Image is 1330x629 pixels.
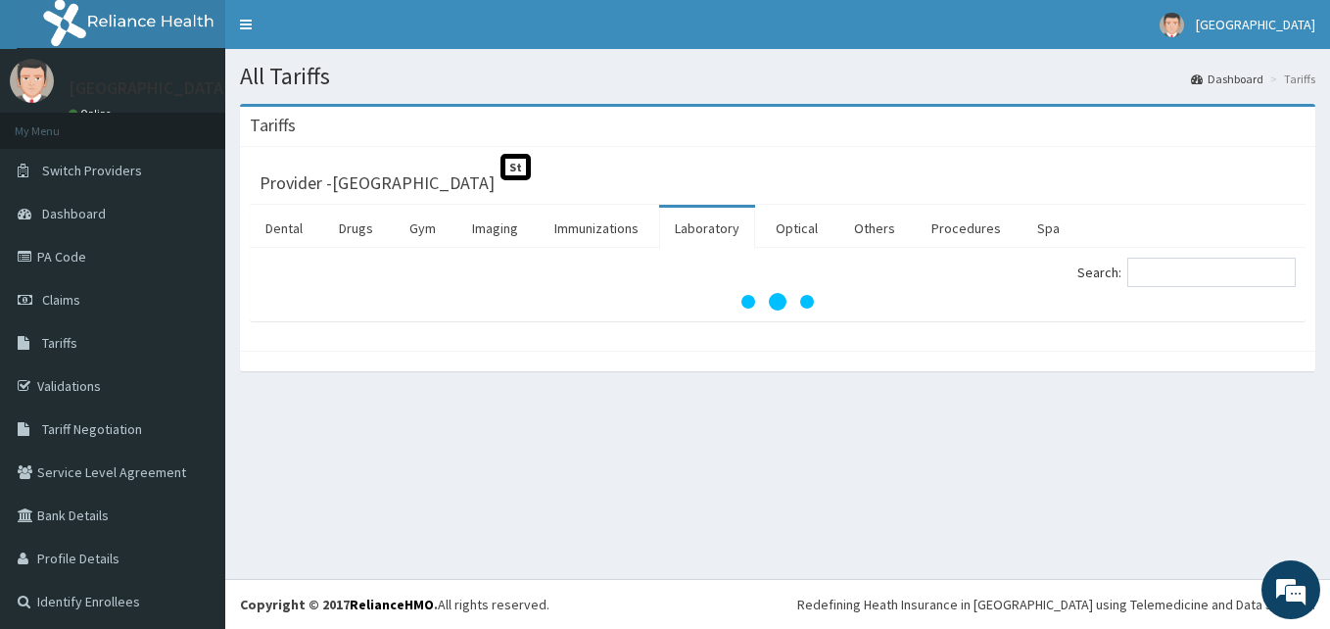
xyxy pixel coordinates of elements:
[69,107,116,121] a: Online
[916,208,1017,249] a: Procedures
[838,208,911,249] a: Others
[69,79,230,97] p: [GEOGRAPHIC_DATA]
[350,596,434,613] a: RelianceHMO
[738,263,817,341] svg: audio-loading
[456,208,534,249] a: Imaging
[240,596,438,613] strong: Copyright © 2017 .
[10,59,54,103] img: User Image
[1021,208,1075,249] a: Spa
[42,205,106,222] span: Dashboard
[500,154,531,180] span: St
[760,208,833,249] a: Optical
[250,208,318,249] a: Dental
[1160,13,1184,37] img: User Image
[42,334,77,352] span: Tariffs
[42,291,80,309] span: Claims
[1077,258,1296,287] label: Search:
[323,208,389,249] a: Drugs
[797,595,1315,614] div: Redefining Heath Insurance in [GEOGRAPHIC_DATA] using Telemedicine and Data Science!
[42,162,142,179] span: Switch Providers
[539,208,654,249] a: Immunizations
[42,420,142,438] span: Tariff Negotiation
[659,208,755,249] a: Laboratory
[240,64,1315,89] h1: All Tariffs
[225,579,1330,629] footer: All rights reserved.
[1127,258,1296,287] input: Search:
[1265,71,1315,87] li: Tariffs
[1196,16,1315,33] span: [GEOGRAPHIC_DATA]
[1191,71,1263,87] a: Dashboard
[260,174,495,192] h3: Provider - [GEOGRAPHIC_DATA]
[394,208,451,249] a: Gym
[250,117,296,134] h3: Tariffs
